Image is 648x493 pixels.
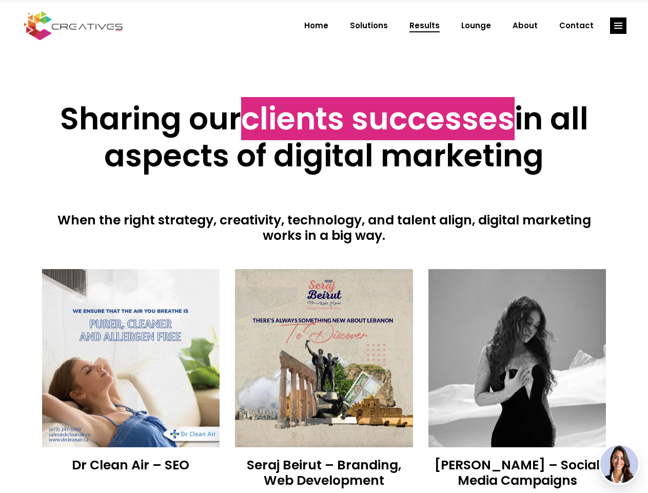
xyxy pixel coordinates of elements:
a: Solutions [339,12,399,39]
span: clients successes [241,97,515,140]
img: agent [600,445,638,483]
span: Home [304,12,328,39]
a: About [502,12,548,39]
a: Results [399,12,450,39]
img: Creatives | Results [42,269,220,447]
img: Creatives [22,10,125,42]
h2: Sharing our in all aspects of digital marketing [42,100,606,174]
span: About [513,12,538,39]
span: Contact [559,12,594,39]
a: Lounge [450,12,502,39]
a: link [610,17,626,34]
a: Contact [548,12,604,39]
span: Solutions [350,12,388,39]
span: Lounge [461,12,491,39]
img: Creatives | Results [235,269,413,447]
img: Creatives | Results [428,269,606,447]
h4: When the right strategy, creativity, technology, and talent align, digital marketing works in a b... [42,213,606,243]
a: [PERSON_NAME] – Social Media Campaigns [435,456,600,489]
span: Results [409,12,440,39]
a: Seraj Beirut – Branding, Web Development [247,456,401,489]
a: Home [293,12,339,39]
a: Dr Clean Air – SEO [72,456,189,474]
